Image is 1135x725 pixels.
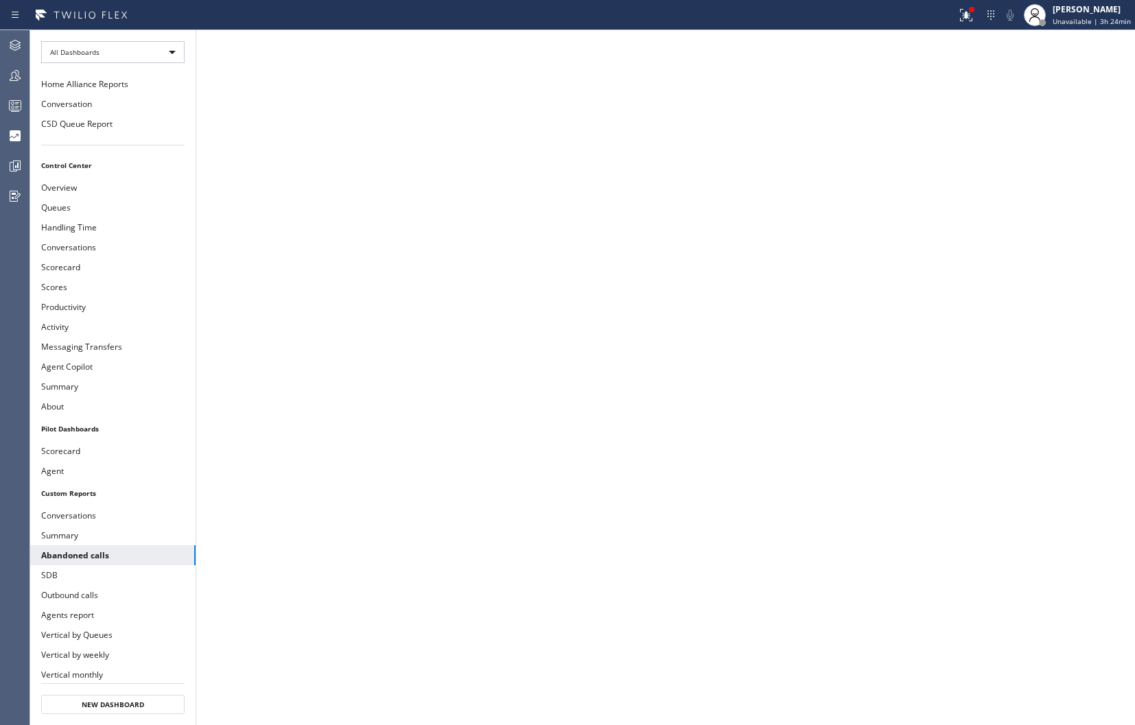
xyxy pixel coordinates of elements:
[1001,5,1020,25] button: Mute
[30,217,196,237] button: Handling Time
[1053,16,1131,26] span: Unavailable | 3h 24min
[30,317,196,337] button: Activity
[30,277,196,297] button: Scores
[30,377,196,396] button: Summary
[41,695,185,714] button: New Dashboard
[30,461,196,481] button: Agent
[30,420,196,438] li: Pilot Dashboards
[30,525,196,545] button: Summary
[30,665,196,685] button: Vertical monthly
[30,625,196,645] button: Vertical by Queues
[30,237,196,257] button: Conversations
[30,198,196,217] button: Queues
[30,257,196,277] button: Scorecard
[30,94,196,114] button: Conversation
[30,357,196,377] button: Agent Copilot
[30,585,196,605] button: Outbound calls
[30,114,196,134] button: CSD Queue Report
[30,645,196,665] button: Vertical by weekly
[30,178,196,198] button: Overview
[41,41,185,63] div: All Dashboards
[30,484,196,502] li: Custom Reports
[1053,3,1131,15] div: [PERSON_NAME]
[30,545,196,565] button: Abandoned calls
[30,337,196,357] button: Messaging Transfers
[30,396,196,416] button: About
[30,156,196,174] li: Control Center
[30,297,196,317] button: Productivity
[30,441,196,461] button: Scorecard
[30,565,196,585] button: SDB
[196,30,1135,725] iframe: dashboard_a46f62037be0
[30,605,196,625] button: Agents report
[30,74,196,94] button: Home Alliance Reports
[30,506,196,525] button: Conversations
